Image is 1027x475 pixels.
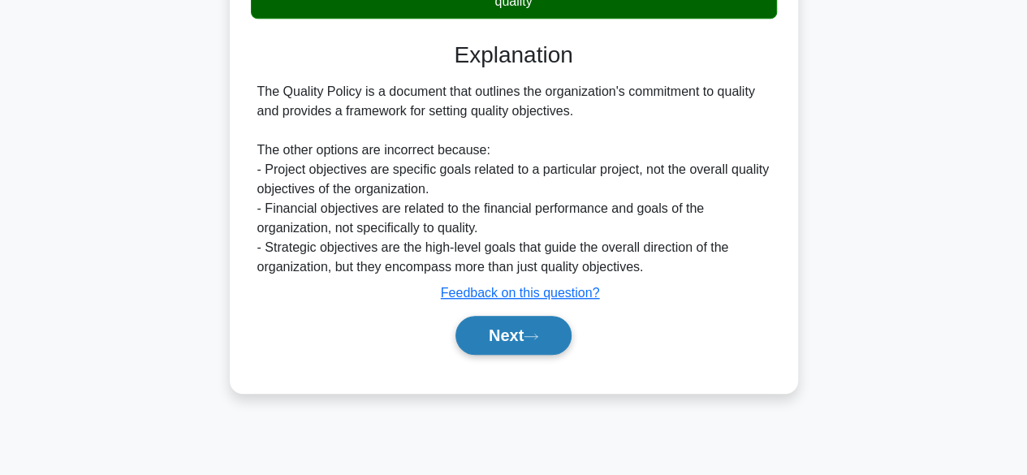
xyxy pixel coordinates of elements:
[441,286,600,300] a: Feedback on this question?
[455,316,572,355] button: Next
[257,82,770,277] div: The Quality Policy is a document that outlines the organization's commitment to quality and provi...
[261,41,767,69] h3: Explanation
